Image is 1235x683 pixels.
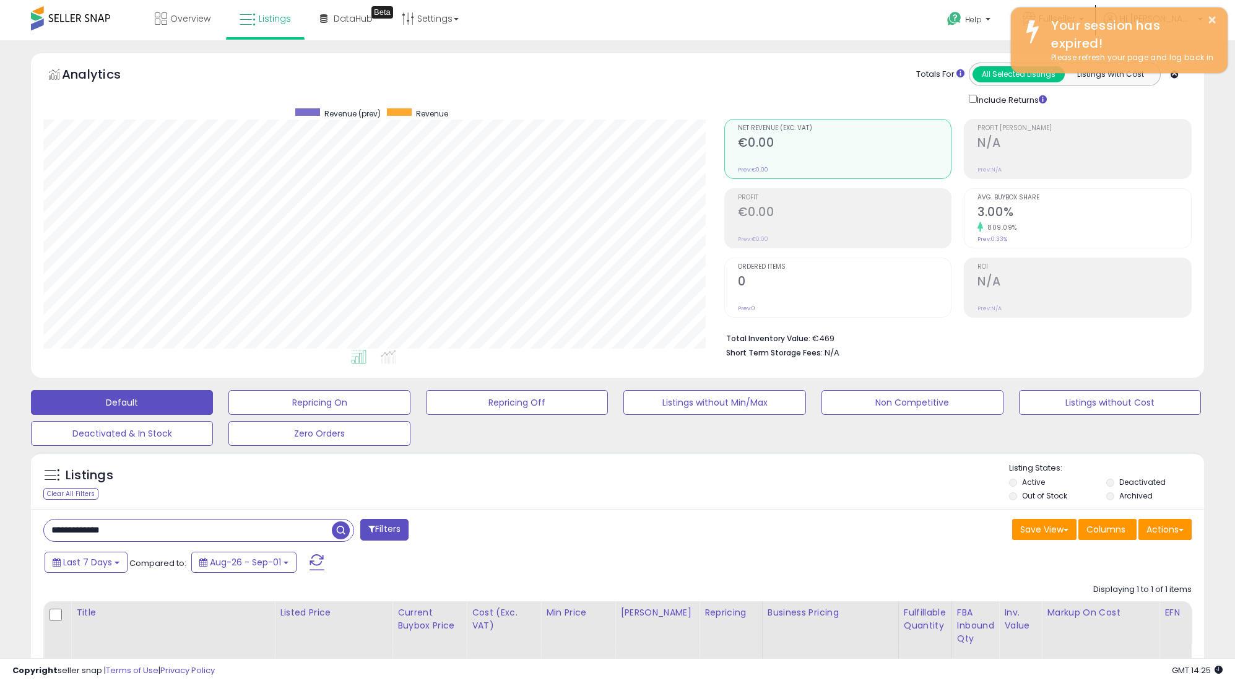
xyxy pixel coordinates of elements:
[1093,584,1192,596] div: Displaying 1 to 1 of 1 items
[977,235,1007,243] small: Prev: 0.33%
[371,6,393,19] div: Tooltip anchor
[1207,12,1217,28] button: ×
[977,136,1191,152] h2: N/A
[916,69,964,80] div: Totals For
[160,664,215,676] a: Privacy Policy
[726,333,810,344] b: Total Inventory Value:
[259,12,291,25] span: Listings
[76,606,269,619] div: Title
[324,108,381,119] span: Revenue (prev)
[106,664,158,676] a: Terms of Use
[1004,606,1036,632] div: Inv. value
[45,552,128,573] button: Last 7 Days
[397,606,461,632] div: Current Buybox Price
[62,66,145,86] h5: Analytics
[31,421,213,446] button: Deactivated & In Stock
[983,223,1017,232] small: 809.09%
[170,12,210,25] span: Overview
[1042,17,1218,52] div: Your session has expired!
[768,606,893,619] div: Business Pricing
[977,166,1002,173] small: Prev: N/A
[66,467,113,484] h5: Listings
[704,606,757,619] div: Repricing
[1019,390,1201,415] button: Listings without Cost
[1119,477,1166,487] label: Deactivated
[1009,463,1204,474] p: Listing States:
[472,606,535,632] div: Cost (Exc. VAT)
[210,556,281,568] span: Aug-26 - Sep-01
[1022,490,1067,501] label: Out of Stock
[1119,490,1153,501] label: Archived
[12,665,215,677] div: seller snap | |
[973,66,1065,82] button: All Selected Listings
[825,347,839,359] span: N/A
[738,235,768,243] small: Prev: €0.00
[1172,664,1223,676] span: 2025-09-12 14:25 GMT
[546,606,610,619] div: Min Price
[334,12,373,25] span: DataHub
[821,390,1003,415] button: Non Competitive
[1078,519,1137,540] button: Columns
[937,2,1003,40] a: Help
[12,664,58,676] strong: Copyright
[960,92,1062,107] div: Include Returns
[1012,519,1077,540] button: Save View
[1042,601,1159,663] th: The percentage added to the cost of goods (COGS) that forms the calculator for Min & Max prices.
[977,264,1191,271] span: ROI
[738,264,951,271] span: Ordered Items
[957,606,994,645] div: FBA inbound Qty
[1047,606,1154,619] div: Markup on Cost
[623,390,805,415] button: Listings without Min/Max
[1138,519,1192,540] button: Actions
[31,390,213,415] button: Default
[977,205,1191,222] h2: 3.00%
[738,205,951,222] h2: €0.00
[1064,66,1156,82] button: Listings With Cost
[947,11,962,27] i: Get Help
[280,606,387,619] div: Listed Price
[620,606,694,619] div: [PERSON_NAME]
[977,194,1191,201] span: Avg. Buybox Share
[1164,606,1210,619] div: EFN
[191,552,297,573] button: Aug-26 - Sep-01
[43,488,98,500] div: Clear All Filters
[738,305,755,312] small: Prev: 0
[1042,52,1218,64] div: Please refresh your page and log back in
[726,330,1182,345] li: €469
[416,108,448,119] span: Revenue
[1022,477,1045,487] label: Active
[977,274,1191,291] h2: N/A
[360,519,409,541] button: Filters
[738,274,951,291] h2: 0
[977,125,1191,132] span: Profit [PERSON_NAME]
[228,421,410,446] button: Zero Orders
[426,390,608,415] button: Repricing Off
[738,194,951,201] span: Profit
[977,305,1002,312] small: Prev: N/A
[904,606,947,632] div: Fulfillable Quantity
[738,125,951,132] span: Net Revenue (Exc. VAT)
[738,136,951,152] h2: €0.00
[1086,523,1125,536] span: Columns
[129,557,186,569] span: Compared to:
[63,556,112,568] span: Last 7 Days
[726,347,823,358] b: Short Term Storage Fees:
[228,390,410,415] button: Repricing On
[965,14,982,25] span: Help
[738,166,768,173] small: Prev: €0.00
